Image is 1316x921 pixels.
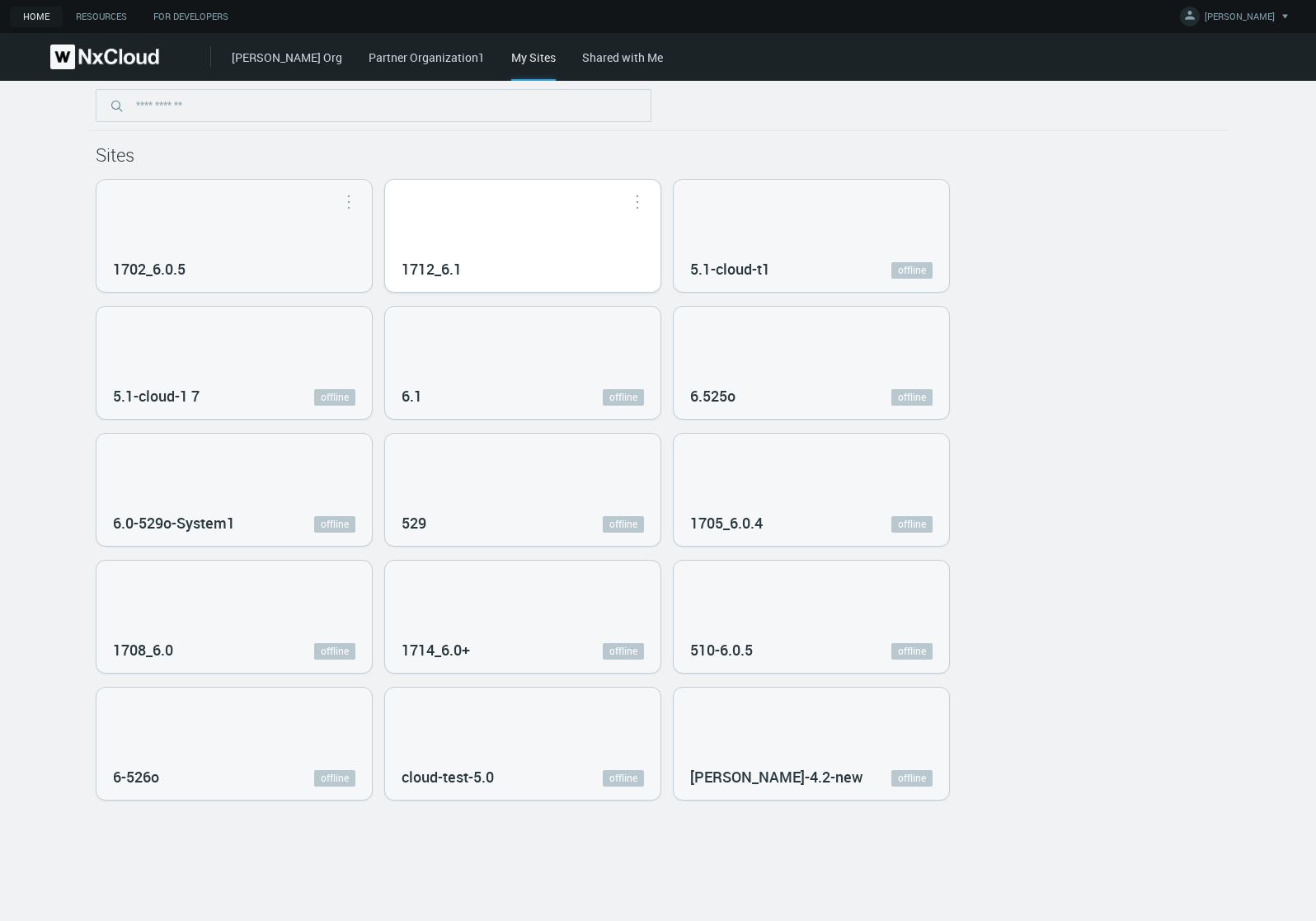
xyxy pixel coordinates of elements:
[314,389,355,406] a: offline
[603,516,644,533] a: offline
[113,386,200,406] nx-search-highlight: 5.1-cloud-1 7
[603,770,644,787] a: offline
[96,143,134,167] span: Sites
[582,49,663,65] a: Shared with Me
[891,770,933,787] a: offline
[690,259,770,279] nx-search-highlight: 5.1-cloud-t1
[314,516,355,533] a: offline
[690,386,736,406] nx-search-highlight: 6.525o
[891,262,933,279] a: offline
[402,386,422,406] nx-search-highlight: 6.1
[690,640,753,660] nx-search-highlight: 510-6.0.5
[140,7,242,27] a: For Developers
[603,643,644,660] a: offline
[690,513,763,533] nx-search-highlight: 1705_6.0.4
[402,259,462,279] nx-search-highlight: 1712_6.1
[113,767,159,787] nx-search-highlight: 6-526o
[63,7,140,27] a: Resources
[402,640,470,660] nx-search-highlight: 1714_6.0+
[232,49,342,65] a: [PERSON_NAME] Org
[50,45,159,69] img: Nx Cloud logo
[113,513,235,533] nx-search-highlight: 6.0-529o-System1
[113,259,186,279] nx-search-highlight: 1702_6.0.5
[113,640,173,660] nx-search-highlight: 1708_6.0
[1205,10,1275,29] span: [PERSON_NAME]
[10,7,63,27] a: Home
[402,513,426,533] nx-search-highlight: 529
[891,516,933,533] a: offline
[369,49,485,65] a: Partner Organization1
[690,767,862,787] nx-search-highlight: [PERSON_NAME]-4.2-new
[891,389,933,406] a: offline
[402,767,494,787] nx-search-highlight: cloud-test-5.0
[603,389,644,406] a: offline
[314,643,355,660] a: offline
[891,643,933,660] a: offline
[511,49,556,81] div: My Sites
[314,770,355,787] a: offline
